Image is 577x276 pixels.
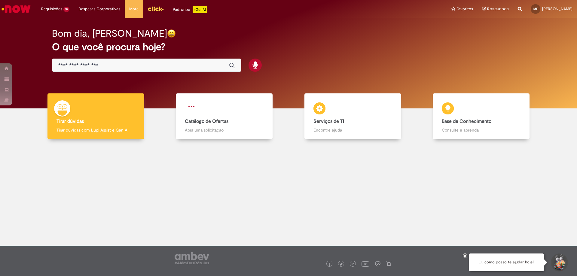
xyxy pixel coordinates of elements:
span: MF [533,7,538,11]
b: Serviços de TI [313,118,344,124]
b: Catálogo de Ofertas [185,118,228,124]
span: Favoritos [456,6,473,12]
p: Consulte e aprenda [442,127,521,133]
img: happy-face.png [167,29,176,38]
span: [PERSON_NAME] [542,6,572,11]
span: Despesas Corporativas [78,6,120,12]
a: Catálogo de Ofertas Abra uma solicitação [160,93,289,139]
a: Base de Conhecimento Consulte e aprenda [417,93,546,139]
button: Iniciar Conversa de Suporte [550,253,568,271]
b: Tirar dúvidas [56,118,84,124]
img: ServiceNow [1,3,32,15]
p: +GenAi [193,6,207,13]
b: Base de Conhecimento [442,118,491,124]
p: Abra uma solicitação [185,127,264,133]
a: Serviços de TI Encontre ajuda [288,93,417,139]
span: Requisições [41,6,62,12]
p: Tirar dúvidas com Lupi Assist e Gen Ai [56,127,135,133]
img: logo_footer_naosei.png [386,261,392,266]
span: More [129,6,139,12]
img: click_logo_yellow_360x200.png [148,4,164,13]
img: logo_footer_facebook.png [328,263,331,266]
img: logo_footer_ambev_rotulo_gray.png [175,252,209,264]
img: logo_footer_twitter.png [340,263,343,266]
img: logo_footer_youtube.png [362,260,369,268]
img: logo_footer_workplace.png [375,261,380,266]
img: logo_footer_linkedin.png [352,262,355,266]
a: Tirar dúvidas Tirar dúvidas com Lupi Assist e Gen Ai [32,93,160,139]
span: 18 [63,7,69,12]
h2: O que você procura hoje? [52,42,525,52]
p: Encontre ajuda [313,127,392,133]
div: Padroniza [173,6,207,13]
div: Oi, como posso te ajudar hoje? [469,253,544,271]
a: Rascunhos [482,6,509,12]
h2: Bom dia, [PERSON_NAME] [52,28,167,39]
span: Rascunhos [487,6,509,12]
